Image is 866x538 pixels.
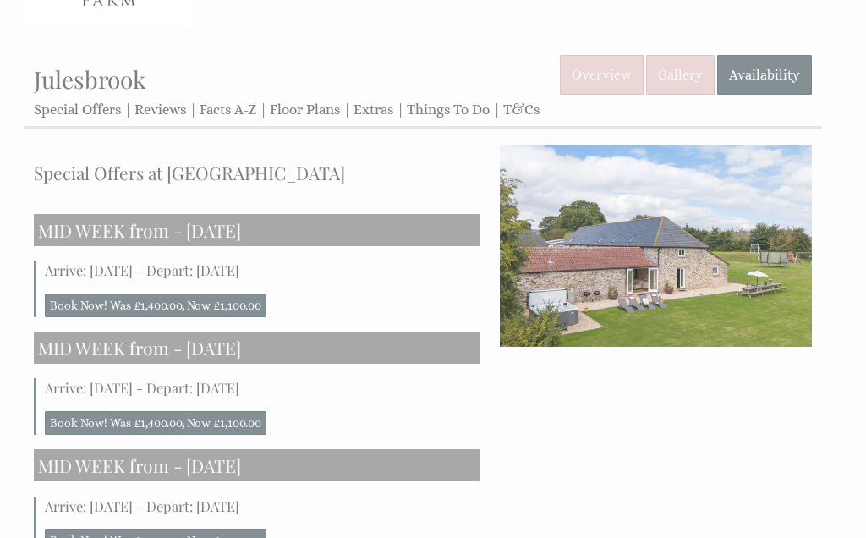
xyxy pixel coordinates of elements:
[200,102,256,118] a: Facts A-Z
[646,55,715,95] a: Gallery
[560,55,644,95] a: Overview
[34,63,145,95] a: Julesbrook
[34,102,121,118] a: Special Offers
[34,332,480,364] h2: MID WEEK from - [DATE]
[500,145,812,346] img: An image of 'Julesbrook'
[45,294,266,317] a: Book Now! Was £1,400.00, Now £1,100.00
[34,449,480,481] h2: MID WEEK from - [DATE]
[34,161,480,184] h2: Special Offers at [GEOGRAPHIC_DATA]
[45,261,480,279] h3: Arrive: [DATE] - Depart: [DATE]
[407,102,490,118] a: Things To Do
[45,497,480,515] h3: Arrive: [DATE] - Depart: [DATE]
[270,102,340,118] a: Floor Plans
[354,102,393,118] a: Extras
[503,102,540,118] a: T&Cs
[34,214,480,246] h2: MID WEEK from - [DATE]
[45,411,266,435] a: Book Now! Was £1,400.00, Now £1,100.00
[45,378,480,397] h3: Arrive: [DATE] - Depart: [DATE]
[717,55,812,95] a: Availability
[134,102,186,118] a: Reviews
